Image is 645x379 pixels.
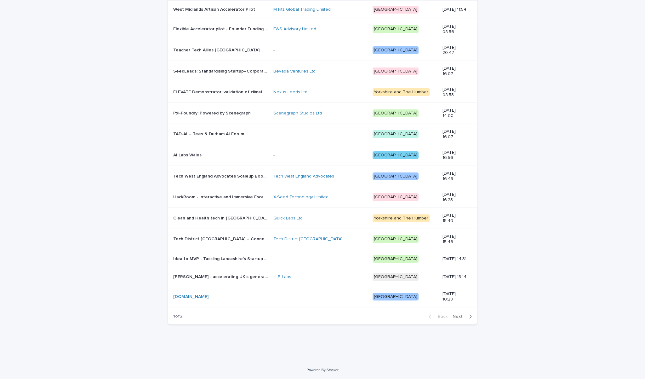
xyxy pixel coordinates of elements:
[373,273,419,281] div: [GEOGRAPHIC_DATA]
[442,66,467,77] p: [DATE] 16:07
[273,26,316,32] a: FWS Advisory Limited
[173,25,270,32] p: Flexible Accelerator pilot - Founder Funding Groups
[168,145,477,166] tr: AI Labs WalesAI Labs Wales -[GEOGRAPHIC_DATA][DATE] 16:56
[373,67,419,75] div: [GEOGRAPHIC_DATA]
[450,314,477,319] button: Next
[442,171,467,182] p: [DATE] 16:45
[168,229,477,250] tr: Tech District [GEOGRAPHIC_DATA] – Connecting The Counties Tech EcosystemsTech District [GEOGRAPHI...
[373,193,419,201] div: [GEOGRAPHIC_DATA]
[173,67,270,74] p: SeedLeads: Standardising Startup–Corporate Procurement with Built-In Commercial Validation
[173,130,245,137] p: TAD-AI – Tees & Durham AI Forum
[373,293,419,301] div: [GEOGRAPHIC_DATA]
[273,131,368,137] p: -
[273,90,307,95] a: Nexus Leeds Ltd
[442,291,467,302] p: [DATE] 10:29
[442,45,467,56] p: [DATE] 20:47
[168,40,477,61] tr: Teacher Tech Allies [GEOGRAPHIC_DATA]Teacher Tech Allies [GEOGRAPHIC_DATA] -[GEOGRAPHIC_DATA][DAT...
[168,166,477,187] tr: Tech West England Advocates Scaleup Booster – Accelerating South West Tech GrowthTech West Englan...
[168,61,477,82] tr: SeedLeads: Standardising Startup–Corporate Procurement with Built-In Commercial ValidationSeedLea...
[173,6,256,12] p: West Midlands Artisan Accelerator Pilot
[173,214,270,221] p: Clean and Health tech in [GEOGRAPHIC_DATA]
[373,130,419,138] div: [GEOGRAPHIC_DATA]
[442,234,467,245] p: [DATE] 15:46
[273,111,322,116] a: Scenegraph Studios Ltd
[442,192,467,203] p: [DATE] 16:23
[453,314,466,319] span: Next
[442,129,467,140] p: [DATE] 16:07
[373,172,419,180] div: [GEOGRAPHIC_DATA]
[373,6,419,14] div: [GEOGRAPHIC_DATA]
[434,314,448,319] span: Back
[168,124,477,145] tr: TAD-AI – Tees & Durham AI ForumTAD-AI – Tees & Durham AI Forum -[GEOGRAPHIC_DATA][DATE] 16:07
[273,174,334,179] a: Tech West England Advocates
[373,88,430,96] div: Yorkshire and The Humber
[442,87,467,98] p: [DATE] 08:53
[173,172,270,179] p: Tech West England Advocates Scaleup Booster – Accelerating South West Tech Growth
[173,273,270,280] p: Critical Mass - accelerating UK's generational resilience - a dual use defence community
[173,193,270,200] p: HackRoom - Interactive and Immersive Escape Room for Cyber Skills
[442,274,467,280] p: [DATE] 15:14
[373,235,419,243] div: [GEOGRAPHIC_DATA]
[168,1,477,19] tr: West Midlands Artisan Accelerator PilotWest Midlands Artisan Accelerator Pilot M Fitz Global Trad...
[442,213,467,224] p: [DATE] 15:40
[173,294,208,299] a: [DOMAIN_NAME]
[273,274,291,280] a: JLB Labs
[168,19,477,40] tr: Flexible Accelerator pilot - Founder Funding GroupsFlexible Accelerator pilot - Founder Funding G...
[273,7,331,12] a: M Fitz Global Trading Limited
[373,25,419,33] div: [GEOGRAPHIC_DATA]
[173,151,203,158] p: AI Labs Wales
[273,69,316,74] a: Bevada Ventures Ltd
[373,109,419,117] div: [GEOGRAPHIC_DATA]
[168,187,477,208] tr: HackRoom - Interactive and Immersive Escape Room for Cyber SkillsHackRoom - Interactive and Immer...
[442,7,467,12] p: [DATE] 11:54
[273,216,303,221] a: Quick Labs Ltd
[273,294,368,300] p: -
[306,368,338,372] a: Powered By Stacker
[424,314,450,319] button: Back
[373,255,419,263] div: [GEOGRAPHIC_DATA]
[442,150,467,161] p: [DATE] 16:56
[442,108,467,119] p: [DATE] 14:00
[273,195,328,200] a: X-Seed Technology Limited
[168,268,477,286] tr: [PERSON_NAME] - accelerating UK's generational resilience - a dual use defence community[PERSON_N...
[168,82,477,103] tr: ELEVATE Demonstrator: validation of climate tech solutions with real customersELEVATE Demonstrato...
[273,153,368,158] p: -
[442,256,467,262] p: [DATE] 14:31
[173,255,270,262] p: Idea to MVP - Tackling Lancashire’s Startup Shortage Through FE-Led Innovation
[442,24,467,35] p: [DATE] 08:56
[173,109,252,116] p: Pxl-Foundry: Powered by Scenegraph
[168,208,477,229] tr: Clean and Health tech in [GEOGRAPHIC_DATA]Clean and Health tech in [GEOGRAPHIC_DATA] Quick Labs L...
[273,236,343,242] a: Tech District [GEOGRAPHIC_DATA]
[168,309,187,324] p: 1 of 2
[173,235,270,242] p: Tech District Cumbria – Connecting The Counties Tech Ecosystems
[373,46,419,54] div: [GEOGRAPHIC_DATA]
[173,46,261,53] p: Teacher Tech Allies [GEOGRAPHIC_DATA]
[273,256,368,262] p: -
[373,214,430,222] div: Yorkshire and The Humber
[168,103,477,124] tr: Pxl-Foundry: Powered by ScenegraphPxl-Foundry: Powered by Scenegraph Scenegraph Studios Ltd [GEOG...
[373,151,419,159] div: [GEOGRAPHIC_DATA]
[273,48,368,53] p: -
[173,88,270,95] p: ELEVATE Demonstrator: validation of climate tech solutions with real customers
[168,250,477,268] tr: Idea to MVP - Tackling Lancashire’s Startup Shortage Through FE-Led InnovationIdea to MVP - Tackl...
[168,286,477,307] tr: [DOMAIN_NAME] -[GEOGRAPHIC_DATA][DATE] 10:29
